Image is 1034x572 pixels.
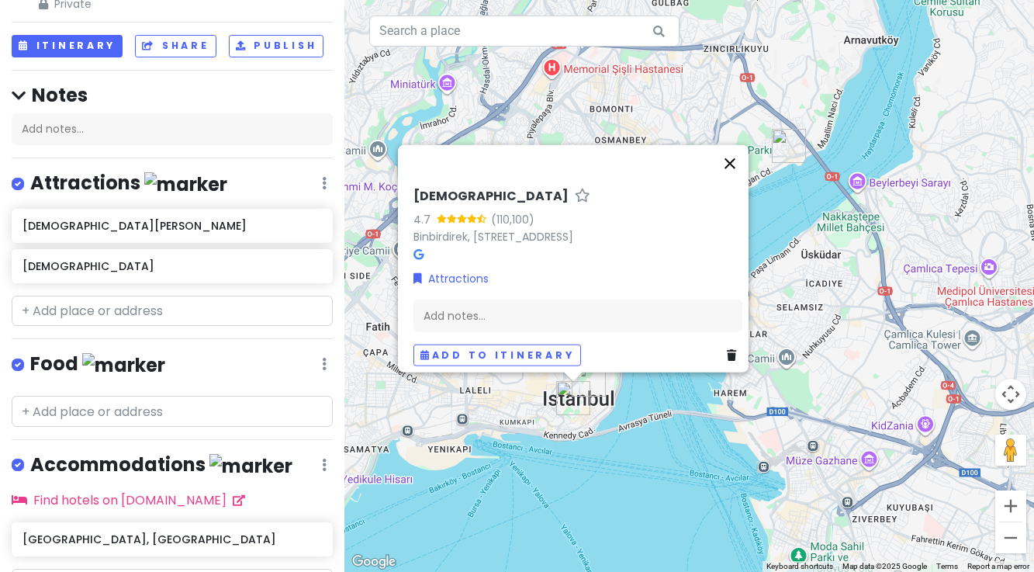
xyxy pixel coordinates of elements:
[413,188,569,204] h6: [DEMOGRAPHIC_DATA]
[995,491,1026,522] button: Zoom in
[995,379,1026,410] button: Map camera controls
[348,552,399,572] img: Google
[348,552,399,572] a: Open this area in Google Maps (opens a new window)
[727,346,742,363] a: Delete place
[22,219,322,233] h6: [DEMOGRAPHIC_DATA][PERSON_NAME]
[413,210,437,227] div: 4.7
[413,344,581,366] button: Add to itinerary
[413,248,424,259] i: Google Maps
[369,16,680,47] input: Search a place
[12,296,333,327] input: + Add place or address
[30,171,227,196] h4: Attractions
[82,353,165,377] img: marker
[30,352,165,377] h4: Food
[711,144,749,182] button: Close
[30,452,292,478] h4: Accommodations
[12,35,123,57] button: Itinerary
[967,562,1029,570] a: Report a map error
[135,35,216,57] button: Share
[556,381,590,415] div: The Blue Mosque
[772,129,806,163] div: Radisson Blu Bosphorus Hotel, Istanbul
[209,454,292,478] img: marker
[229,35,324,57] button: Publish
[575,188,590,204] a: Star place
[413,269,489,286] a: Attractions
[842,562,927,570] span: Map data ©2025 Google
[491,210,534,227] div: (110,100)
[572,362,606,397] div: Hagia Sophia Grand Mosque
[12,83,333,107] h4: Notes
[413,228,573,244] a: Binbirdirek, [STREET_ADDRESS]
[12,396,333,427] input: + Add place or address
[22,259,322,273] h6: [DEMOGRAPHIC_DATA]
[144,172,227,196] img: marker
[995,435,1026,466] button: Drag Pegman onto the map to open Street View
[413,299,742,331] div: Add notes...
[995,522,1026,553] button: Zoom out
[936,562,958,570] a: Terms (opens in new tab)
[12,491,245,509] a: Find hotels on [DOMAIN_NAME]
[22,532,322,546] h6: [GEOGRAPHIC_DATA], [GEOGRAPHIC_DATA]
[12,113,333,146] div: Add notes...
[766,561,833,572] button: Keyboard shortcuts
